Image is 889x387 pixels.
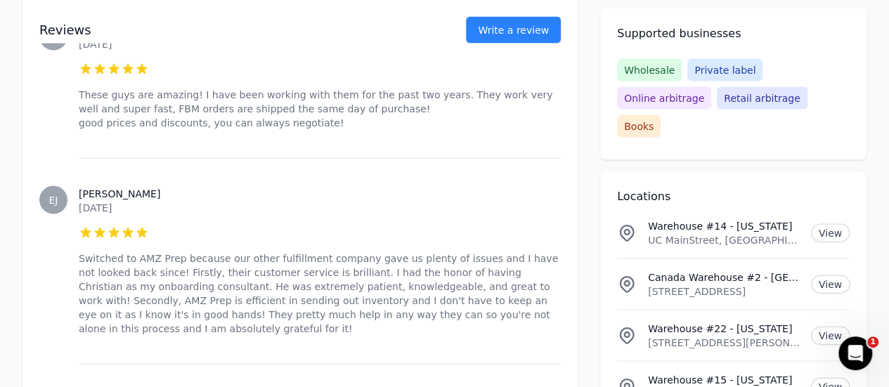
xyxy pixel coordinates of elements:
[648,336,800,350] p: [STREET_ADDRESS][PERSON_NAME][US_STATE]
[617,87,711,110] span: Online arbitrage
[617,25,850,42] h2: Supported businesses
[79,39,112,50] time: [DATE]
[717,87,807,110] span: Retail arbitrage
[79,202,112,214] time: [DATE]
[648,233,800,247] p: UC MainStreet, [GEOGRAPHIC_DATA], [GEOGRAPHIC_DATA], [US_STATE][GEOGRAPHIC_DATA], [GEOGRAPHIC_DATA]
[79,251,561,336] p: Switched to AMZ Prep because our other fulfillment company gave us plenty of issues and I have no...
[811,224,850,242] a: View
[49,195,58,205] span: EJ
[648,219,800,233] p: Warehouse #14 - [US_STATE]
[867,336,878,348] span: 1
[811,275,850,294] a: View
[617,59,682,81] span: Wholesale
[811,327,850,345] a: View
[79,187,561,201] h3: [PERSON_NAME]
[838,336,872,370] iframe: Intercom live chat
[617,188,850,205] h2: Locations
[39,20,421,40] h2: Reviews
[687,59,763,81] span: Private label
[648,373,800,387] p: Warehouse #15 - [US_STATE]
[617,115,661,138] span: Books
[648,322,800,336] p: Warehouse #22 - [US_STATE]
[466,17,561,44] a: Write a review
[648,284,800,299] p: [STREET_ADDRESS]
[648,270,800,284] p: Canada Warehouse #2 - [GEOGRAPHIC_DATA]
[79,88,561,130] p: These guys are amazing! I have been working with them for the past two years. They work very well...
